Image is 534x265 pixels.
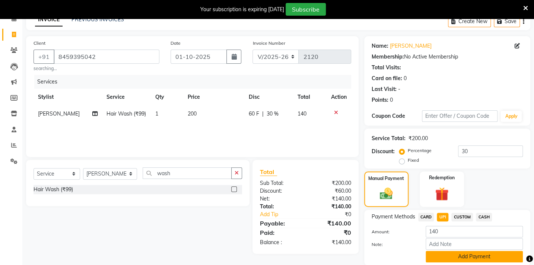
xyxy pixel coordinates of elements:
span: UPI [437,213,448,221]
th: Disc [244,89,293,105]
button: +91 [34,50,54,64]
div: Net: [254,195,305,203]
label: Redemption [429,174,455,181]
label: Manual Payment [368,175,404,182]
label: Note: [366,241,420,248]
div: Total: [254,203,305,211]
span: 60 F [249,110,259,118]
label: Date [171,40,181,47]
button: Save [494,16,520,27]
div: Payable: [254,219,305,228]
div: ₹140.00 [305,203,356,211]
th: Stylist [34,89,102,105]
div: Last Visit: [372,85,397,93]
div: 0 [404,75,407,82]
div: Discount: [254,187,305,195]
img: _cash.svg [376,186,397,201]
input: Enter Offer / Coupon Code [422,110,498,122]
div: Name: [372,42,388,50]
a: INVOICE [35,13,63,26]
input: Search by Name/Mobile/Email/Code [54,50,159,64]
th: Price [183,89,244,105]
span: [PERSON_NAME] [38,110,80,117]
button: Subscribe [286,3,326,16]
div: Paid: [254,228,305,237]
label: Fixed [408,157,419,164]
div: Card on file: [372,75,402,82]
a: Add Tip [254,211,314,218]
label: Invoice Number [252,40,285,47]
div: ₹200.00 [305,179,356,187]
div: ₹140.00 [305,219,356,228]
input: Amount [426,226,523,237]
div: ₹0 [314,211,356,218]
span: CASH [476,213,492,221]
label: Client [34,40,45,47]
div: Total Visits: [372,64,401,72]
span: 200 [188,110,197,117]
img: _gift.svg [431,186,453,202]
label: Amount: [366,228,420,235]
span: 30 % [267,110,279,118]
span: 1 [155,110,158,117]
div: Hair Wash (₹99) [34,186,73,193]
div: ₹200.00 [409,135,428,142]
a: [PERSON_NAME] [390,42,432,50]
label: Percentage [408,147,432,154]
th: Service [102,89,151,105]
div: ₹140.00 [305,195,356,203]
span: | [262,110,264,118]
span: Hair Wash (₹99) [107,110,146,117]
div: No Active Membership [372,53,523,61]
div: Sub Total: [254,179,305,187]
th: Qty [151,89,183,105]
button: Create New [448,16,491,27]
span: CUSTOM [451,213,473,221]
input: Search or Scan [143,167,232,179]
div: Your subscription is expiring [DATE] [200,6,284,13]
div: - [398,85,400,93]
div: Services [34,75,357,89]
div: Service Total: [372,135,406,142]
th: Action [327,89,351,105]
div: ₹140.00 [305,239,356,246]
a: PREVIOUS INVOICES [71,16,124,23]
span: Total [260,168,277,176]
button: Add Payment [426,251,523,262]
button: Apply [500,111,522,122]
th: Total [293,89,327,105]
div: Membership: [372,53,404,61]
span: Payment Methods [372,213,415,221]
small: searching... [34,65,159,72]
div: ₹60.00 [305,187,356,195]
div: Balance : [254,239,305,246]
span: 140 [298,110,306,117]
div: ₹0 [305,228,356,237]
span: CARD [418,213,434,221]
div: Coupon Code [372,112,422,120]
div: Discount: [372,148,395,155]
div: Points: [372,96,388,104]
div: 0 [390,96,393,104]
input: Add Note [426,238,523,250]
